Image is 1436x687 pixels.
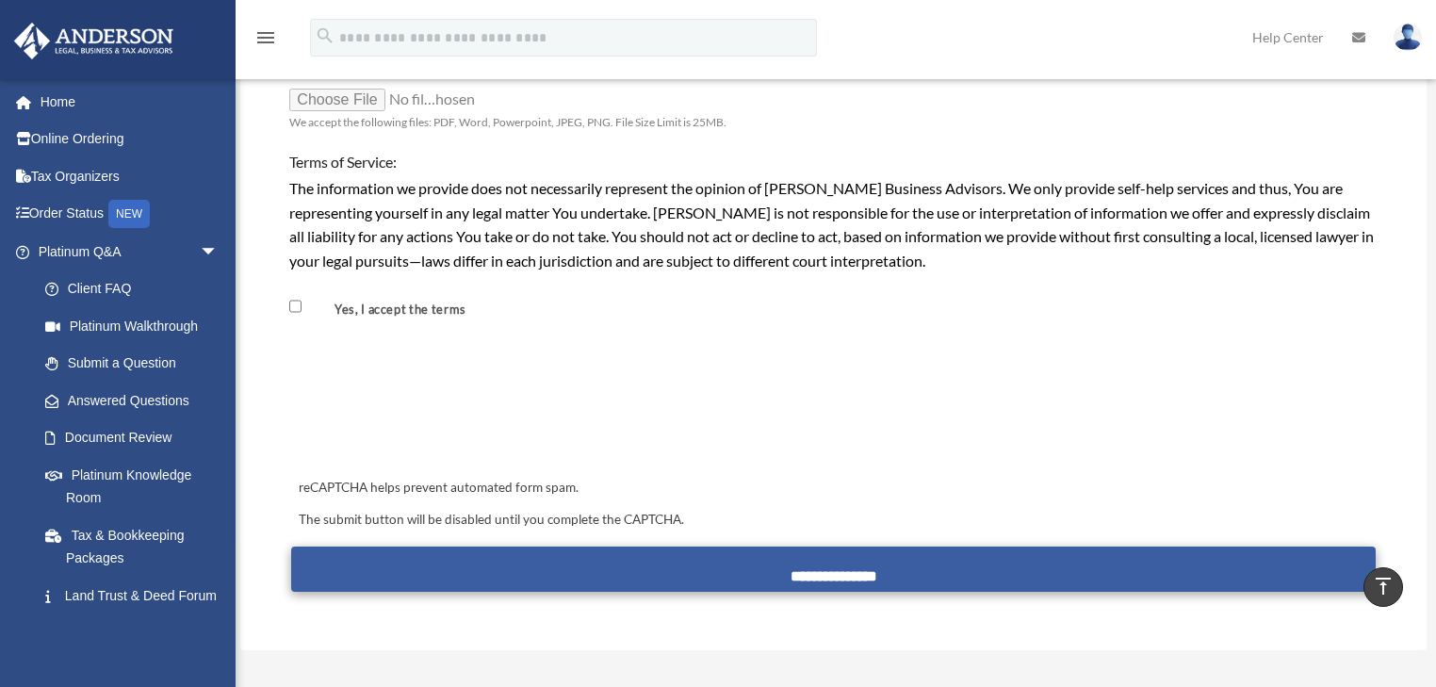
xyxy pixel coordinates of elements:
[26,456,247,516] a: Platinum Knowledge Room
[26,307,247,345] a: Platinum Walkthrough
[13,121,247,158] a: Online Ordering
[289,115,726,129] span: We accept the following files: PDF, Word, Powerpoint, JPEG, PNG. File Size Limit is 25MB.
[26,382,247,419] a: Answered Questions
[13,157,247,195] a: Tax Organizers
[13,83,247,121] a: Home
[289,152,1377,172] h4: Terms of Service:
[13,233,247,270] a: Platinum Q&Aarrow_drop_down
[26,345,247,383] a: Submit a Question
[293,366,579,439] iframe: reCAPTCHA
[26,577,247,614] a: Land Trust & Deed Forum
[315,25,335,46] i: search
[8,23,179,59] img: Anderson Advisors Platinum Portal
[26,614,247,652] a: Portal Feedback
[1394,24,1422,51] img: User Pic
[291,477,1375,499] div: reCAPTCHA helps prevent automated form spam.
[254,33,277,49] a: menu
[1372,575,1395,597] i: vertical_align_top
[291,509,1375,532] div: The submit button will be disabled until you complete the CAPTCHA.
[26,419,237,457] a: Document Review
[26,516,247,577] a: Tax & Bookkeeping Packages
[305,301,473,319] label: Yes, I accept the terms
[108,200,150,228] div: NEW
[289,176,1377,272] div: The information we provide does not necessarily represent the opinion of [PERSON_NAME] Business A...
[1363,567,1403,607] a: vertical_align_top
[254,26,277,49] i: menu
[13,195,247,234] a: Order StatusNEW
[200,233,237,271] span: arrow_drop_down
[26,270,247,308] a: Client FAQ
